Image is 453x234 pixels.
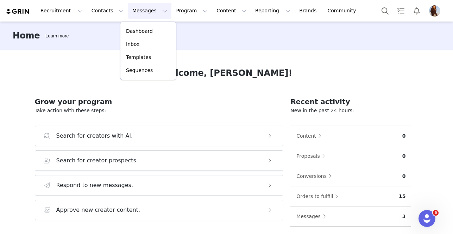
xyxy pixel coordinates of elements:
[419,210,435,227] iframe: Intercom live chat
[128,3,171,19] button: Messages
[402,152,406,160] p: 0
[296,170,335,182] button: Conversions
[295,3,323,19] a: Brands
[87,3,128,19] button: Contacts
[56,206,140,214] h3: Approve new creator content.
[44,32,70,40] div: Tooltip anchor
[433,210,439,216] span: 5
[6,8,30,15] img: grin logo
[296,130,325,142] button: Content
[126,54,151,61] p: Templates
[35,96,284,107] h2: Grow your program
[56,132,133,140] h3: Search for creators with AI.
[36,3,87,19] button: Recruitment
[296,191,342,202] button: Orders to fulfill
[212,3,251,19] button: Content
[429,5,440,17] img: 5ed738be-6d8b-4076-83d5-a62e30f4a512.jpg
[290,107,411,114] p: New in the past 24 hours:
[35,126,284,146] button: Search for creators with AI.
[402,173,406,180] p: 0
[56,181,133,190] h3: Respond to new messages.
[393,3,409,19] a: Tasks
[126,41,139,48] p: Inbox
[56,156,138,165] h3: Search for creator prospects.
[35,175,284,196] button: Respond to new messages.
[296,150,329,162] button: Proposals
[402,132,406,140] p: 0
[126,67,153,74] p: Sequences
[161,67,292,79] h1: Welcome, [PERSON_NAME]!
[296,211,329,222] button: Messages
[402,213,406,220] p: 3
[35,150,284,171] button: Search for creator prospects.
[409,3,424,19] button: Notifications
[13,29,40,42] h3: Home
[377,3,393,19] button: Search
[126,28,153,35] p: Dashboard
[35,200,284,220] button: Approve new creator content.
[251,3,295,19] button: Reporting
[35,107,284,114] p: Take action with these steps:
[323,3,364,19] a: Community
[425,5,447,17] button: Profile
[399,193,405,200] p: 15
[290,96,411,107] h2: Recent activity
[172,3,212,19] button: Program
